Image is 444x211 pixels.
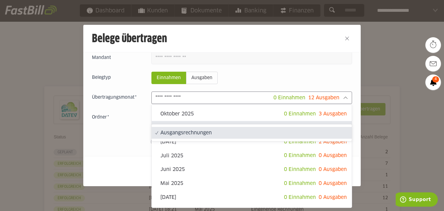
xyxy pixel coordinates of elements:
sl-radio-button: Ausgaben [186,72,218,84]
span: 0 Ausgaben [319,167,347,172]
sl-option: Ausgangsrechnungen [152,127,352,139]
span: 3 Ausgaben [319,111,347,116]
a: 4 [425,74,441,90]
sl-option: Oktober 2025 [152,107,352,121]
span: 0 Ausgaben [319,195,347,200]
sl-option: [DATE] [152,135,352,149]
span: 0 Einnahmen [284,195,316,200]
span: 0 Einnahmen [273,95,305,100]
sl-option: Mai 2025 [152,177,352,191]
span: 0 Einnahmen [284,139,316,144]
sl-option: Juni 2025 [152,163,352,177]
sl-switch: Bereits übertragene Belege werden übermittelt [92,139,352,145]
span: 0 Ausgaben [319,181,347,186]
span: 0 Einnahmen [284,181,316,186]
span: 12 Ausgaben [308,95,339,100]
sl-radio-button: Einnahmen [151,72,186,84]
sl-option: [DATE] [152,121,352,135]
span: 2 Ausgaben [319,139,347,144]
span: 0 Einnahmen [284,153,316,158]
span: 4 [432,76,439,83]
iframe: Öffnet ein Widget, in dem Sie weitere Informationen finden [396,192,438,208]
span: 0 Einnahmen [284,167,316,172]
sl-option: [DATE] [152,191,352,204]
span: 0 Ausgaben [319,153,347,158]
sl-option: Juli 2025 [152,149,352,163]
span: 0 Einnahmen [284,111,316,116]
